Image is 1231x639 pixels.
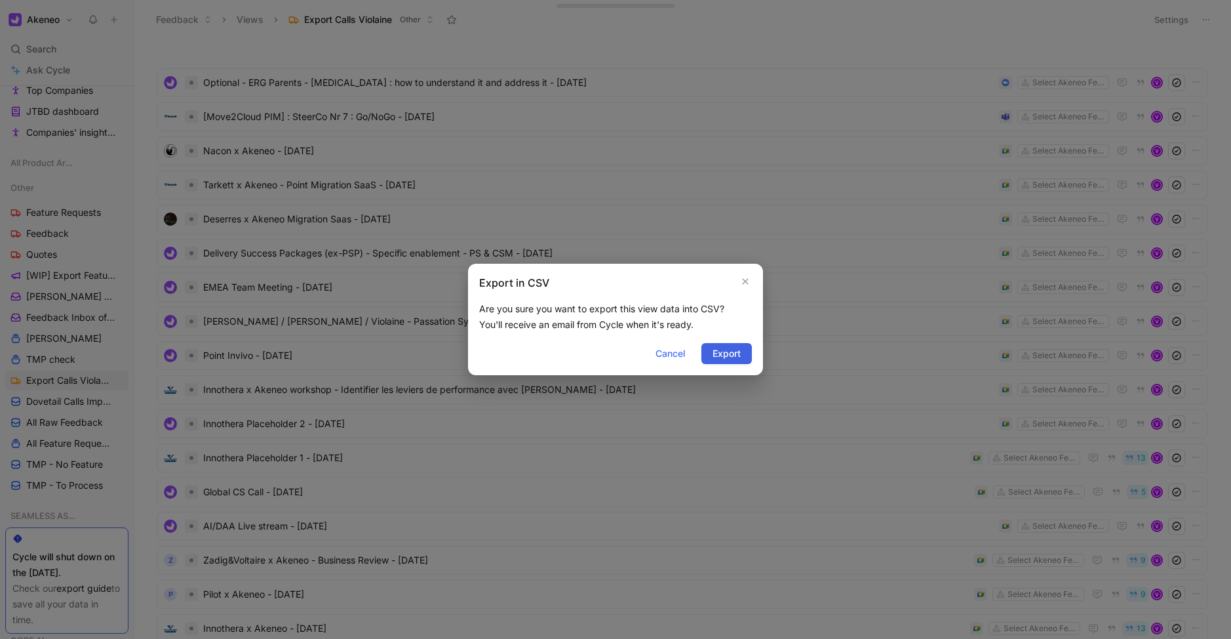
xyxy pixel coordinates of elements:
[655,346,685,361] span: Cancel
[479,275,549,291] h2: Export in CSV
[701,343,752,364] button: Export
[644,343,696,364] button: Cancel
[713,346,741,361] span: Export
[479,301,752,333] div: Are you sure you want to export this view data into CSV? You'll receive an email from Cycle when ...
